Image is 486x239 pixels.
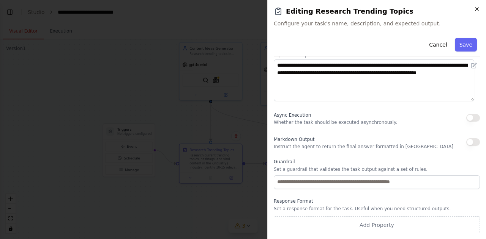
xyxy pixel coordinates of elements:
h2: Editing Research Trending Topics [274,6,480,17]
span: Async Execution [274,112,311,118]
p: Instruct the agent to return the final answer formatted in [GEOGRAPHIC_DATA] [274,144,453,150]
p: Whether the task should be executed asynchronously. [274,119,397,125]
span: Configure your task's name, description, and expected output. [274,20,480,27]
p: Set a guardrail that validates the task output against a set of rules. [274,166,480,172]
button: Save [455,38,477,52]
button: Cancel [424,38,451,52]
button: Open in editor [469,61,478,70]
label: Guardrail [274,159,480,165]
button: Add Property [274,216,480,234]
p: Set a response format for the task. Useful when you need structured outputs. [274,206,480,212]
span: Markdown Output [274,137,314,142]
label: Response Format [274,198,480,204]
